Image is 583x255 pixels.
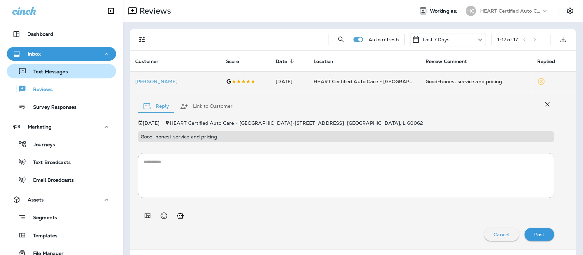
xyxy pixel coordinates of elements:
p: Dashboard [27,31,53,37]
button: Link to Customer [175,94,238,119]
span: HEART Certified Auto Care - [GEOGRAPHIC_DATA] - [STREET_ADDRESS] , [GEOGRAPHIC_DATA] , IL 60062 [170,120,423,126]
button: Text Broadcasts [7,155,116,169]
span: Date [276,59,287,64]
span: Customer [135,58,167,64]
button: Segments [7,210,116,225]
p: Email Broadcasts [26,177,74,184]
button: Generate AI response [173,209,187,223]
span: Score [226,59,239,64]
p: Last 7 Days [423,37,450,42]
span: HEART Certified Auto Care - [GEOGRAPHIC_DATA] [314,78,436,85]
p: Auto refresh [369,37,399,42]
span: Review Comment [426,59,467,64]
button: Settings [564,5,576,17]
button: Post [525,228,554,241]
p: [DATE] [143,120,159,126]
span: Score [226,58,248,64]
p: Good-honest service and pricing [141,134,552,139]
div: 1 - 17 of 17 [497,37,518,42]
button: Dashboard [7,27,116,41]
p: Segments [26,215,57,222]
p: Templates [26,233,57,239]
span: Customer [135,59,158,64]
button: Journeys [7,137,116,151]
button: Select an emoji [157,209,171,223]
span: Location [314,58,342,64]
button: Inbox [7,47,116,61]
p: Inbox [28,51,41,57]
button: Reply [138,94,175,119]
button: Filters [135,33,149,46]
button: Search Reviews [334,33,348,46]
button: Templates [7,228,116,242]
p: Survey Responses [26,104,77,111]
button: Marketing [7,120,116,134]
div: Good-honest service and pricing [426,78,527,85]
td: [DATE] [270,71,308,92]
span: Date [276,58,296,64]
button: Assets [7,193,116,207]
p: Text Broadcasts [26,160,71,166]
button: Survey Responses [7,100,116,114]
button: Collapse Sidebar [101,4,121,18]
button: Reviews [7,82,116,96]
button: Cancel [484,228,519,241]
p: Text Messages [27,69,68,75]
span: Working as: [430,8,459,14]
p: [PERSON_NAME] [135,79,215,84]
button: Export as CSV [556,33,570,46]
button: Text Messages [7,64,116,78]
span: Review Comment [426,58,476,64]
button: Add in a premade template [141,209,154,223]
p: Journeys [27,142,55,148]
p: Marketing [28,124,52,130]
p: Reviews [26,87,53,93]
div: Click to view Customer Drawer [135,79,215,84]
p: Cancel [494,232,510,237]
p: Reviews [137,6,171,16]
span: Location [314,59,333,64]
span: Replied [537,58,564,64]
button: Email Broadcasts [7,172,116,187]
p: Assets [28,197,44,202]
p: HEART Certified Auto Care [480,8,542,14]
div: HC [466,6,476,16]
p: Post [534,232,545,237]
span: Replied [537,59,555,64]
